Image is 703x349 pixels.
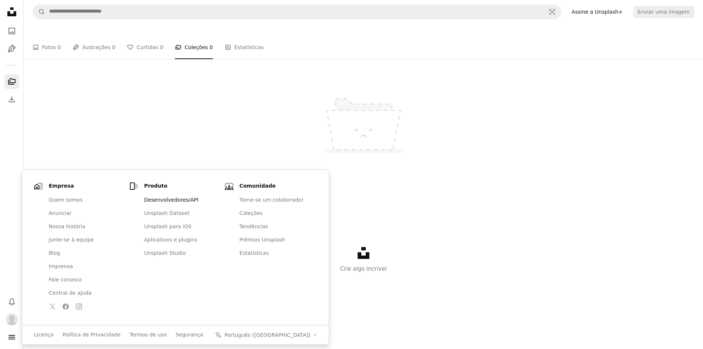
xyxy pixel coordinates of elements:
[44,220,126,233] a: Nossa história
[235,233,317,247] a: Prêmios Unsplash
[49,182,126,190] h1: Empresa
[144,182,221,190] h1: Produto
[4,294,19,309] button: Notificações
[32,4,561,19] form: Pesquise conteúdo visual em todo o site
[58,43,61,51] span: 0
[567,6,627,18] a: Assine a Unsplash+
[225,35,264,59] a: Estatísticas
[44,207,126,220] a: Anunciar
[160,43,163,51] span: 0
[176,331,203,339] a: Segurança
[44,260,126,273] a: Imprensa
[34,331,54,339] a: Licença
[112,43,115,51] span: 0
[73,301,85,312] a: Siga a Unsplash no Instagram
[235,247,317,260] a: Estatísticas
[44,247,126,260] a: Blog
[33,5,45,19] button: Pesquise na Unsplash
[4,4,19,21] a: Início — Unsplash
[239,182,317,190] h1: Comunidade
[543,5,561,19] button: Pesquisa visual
[32,35,61,59] a: Fotos 0
[215,332,317,338] button: Selecione o seu idioma
[73,35,116,59] a: Ilustrações 0
[46,301,58,312] a: Siga a Unsplash no Twitter
[130,331,167,339] a: Termos de uso
[139,194,221,207] a: Desenvolvedores/API
[62,331,121,339] a: Política de Privacidade
[139,233,221,247] a: Aplicativos e plugins
[4,74,19,89] a: Coleções
[4,330,19,345] button: Menu
[44,194,126,207] a: Quem somos
[60,301,72,312] a: Siga a Unsplash no Facebook
[4,24,19,38] a: Fotos
[126,264,601,273] p: Crie algo incrível
[6,314,18,325] img: Avatar do usuário Yago Santana
[4,92,19,107] a: Histórico de downloads
[4,41,19,56] a: Ilustrações
[235,220,317,233] a: Tendências
[139,207,221,220] a: Unsplash Dataset
[44,233,126,247] a: Junte-se à equipe
[44,287,126,300] a: Central de ajuda
[235,194,317,207] a: Torne-se um colaborador
[139,247,221,260] a: Unsplash Studio
[127,35,163,59] a: Curtidas 0
[4,312,19,327] button: Perfil
[633,6,694,18] button: Enviar uma imagem
[235,207,317,220] a: Coleções
[139,220,221,233] a: Unsplash para iOS
[44,273,126,287] a: Fale conosco
[308,80,419,163] img: Nenhum conteúdo disponível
